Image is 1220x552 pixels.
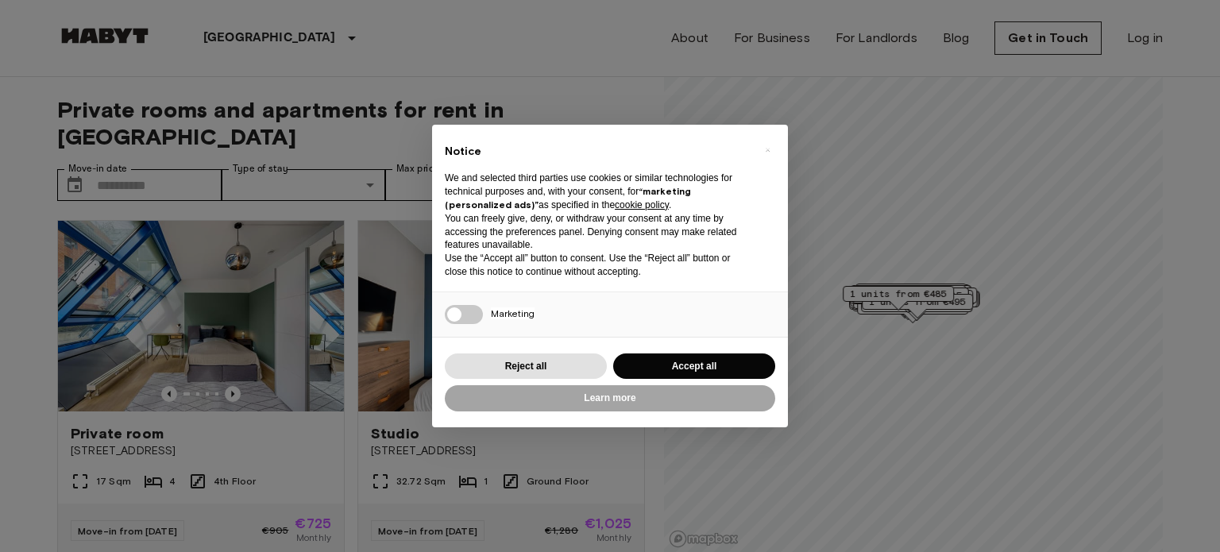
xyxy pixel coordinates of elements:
[445,144,750,160] h2: Notice
[445,212,750,252] p: You can freely give, deny, or withdraw your consent at any time by accessing the preferences pane...
[491,307,535,319] span: Marketing
[613,353,775,380] button: Accept all
[765,141,770,160] span: ×
[445,252,750,279] p: Use the “Accept all” button to consent. Use the “Reject all” button or close this notice to conti...
[445,185,691,210] strong: “marketing (personalized ads)”
[755,137,780,163] button: Close this notice
[445,172,750,211] p: We and selected third parties use cookies or similar technologies for technical purposes and, wit...
[445,353,607,380] button: Reject all
[445,385,775,411] button: Learn more
[615,199,669,210] a: cookie policy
